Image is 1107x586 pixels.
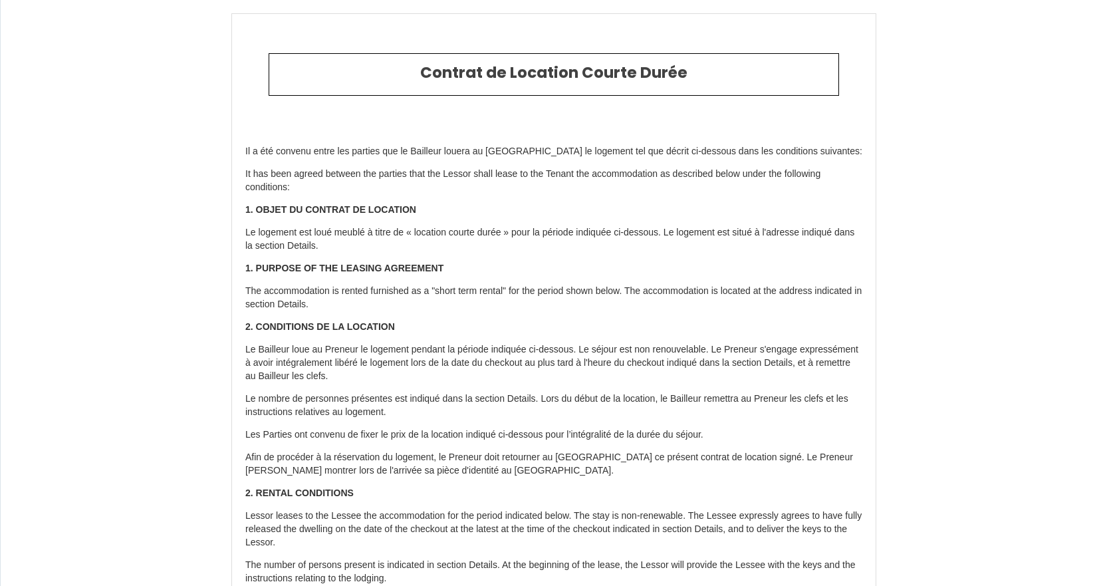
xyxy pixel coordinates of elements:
strong: 2. CONDITIONS DE LA LOCATION [245,321,395,332]
strong: 2. RENTAL CONDITIONS [245,488,354,498]
p: It has been agreed between the parties that the Lessor shall lease to the Tenant the accommodatio... [245,168,862,194]
p: Le Bailleur loue au Preneur le logement pendant la période indiquée ci-dessous. Le séjour est non... [245,343,862,383]
strong: 1. PURPOSE OF THE LEASING AGREEMENT [245,263,443,273]
strong: 1. OBJET DU CONTRAT DE LOCATION [245,204,416,215]
p: The accommodation is rented furnished as a "short term rental" for the period shown below. The ac... [245,285,862,311]
p: Les Parties ont convenu de fixer le prix de la location indiqué ci-dessous pour l’intégralité de ... [245,428,862,442]
h2: Contrat de Location Courte Durée [279,64,828,82]
p: Lessor leases to the Lessee the accommodation for the period indicated below. The stay is non-ren... [245,510,862,549]
p: Il a été convenu entre les parties que le Bailleur louera au [GEOGRAPHIC_DATA] le logement tel qu... [245,145,862,158]
p: Le nombre de personnes présentes est indiqué dans la section Details. Lors du début de la locatio... [245,392,862,419]
p: Afin de procéder à la réservation du logement, le Preneur doit retourner au [GEOGRAPHIC_DATA] ce ... [245,451,862,478]
p: Le logement est loué meublé à titre de « location courte durée » pour la période indiquée ci-dess... [245,226,862,253]
p: The number of persons present is indicated in section Details. At the beginning of the lease, the... [245,559,862,585]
